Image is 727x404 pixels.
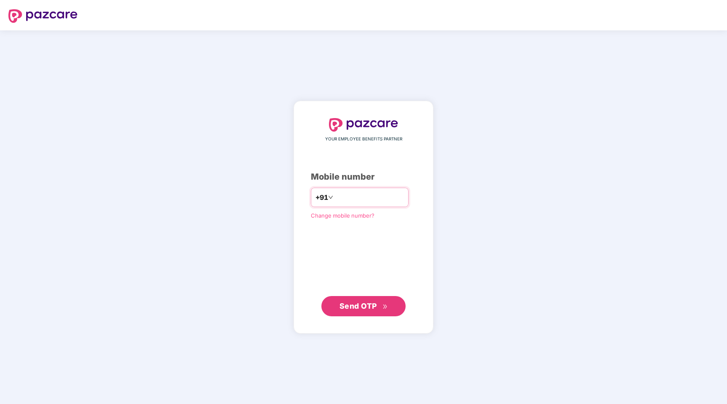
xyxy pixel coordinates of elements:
button: Send OTPdouble-right [321,296,406,316]
div: Mobile number [311,170,416,183]
a: Change mobile number? [311,212,374,219]
img: logo [8,9,78,23]
span: +91 [315,192,328,203]
span: Send OTP [339,302,377,310]
span: YOUR EMPLOYEE BENEFITS PARTNER [325,136,402,143]
img: logo [329,118,398,132]
span: down [328,195,333,200]
span: double-right [382,304,388,310]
